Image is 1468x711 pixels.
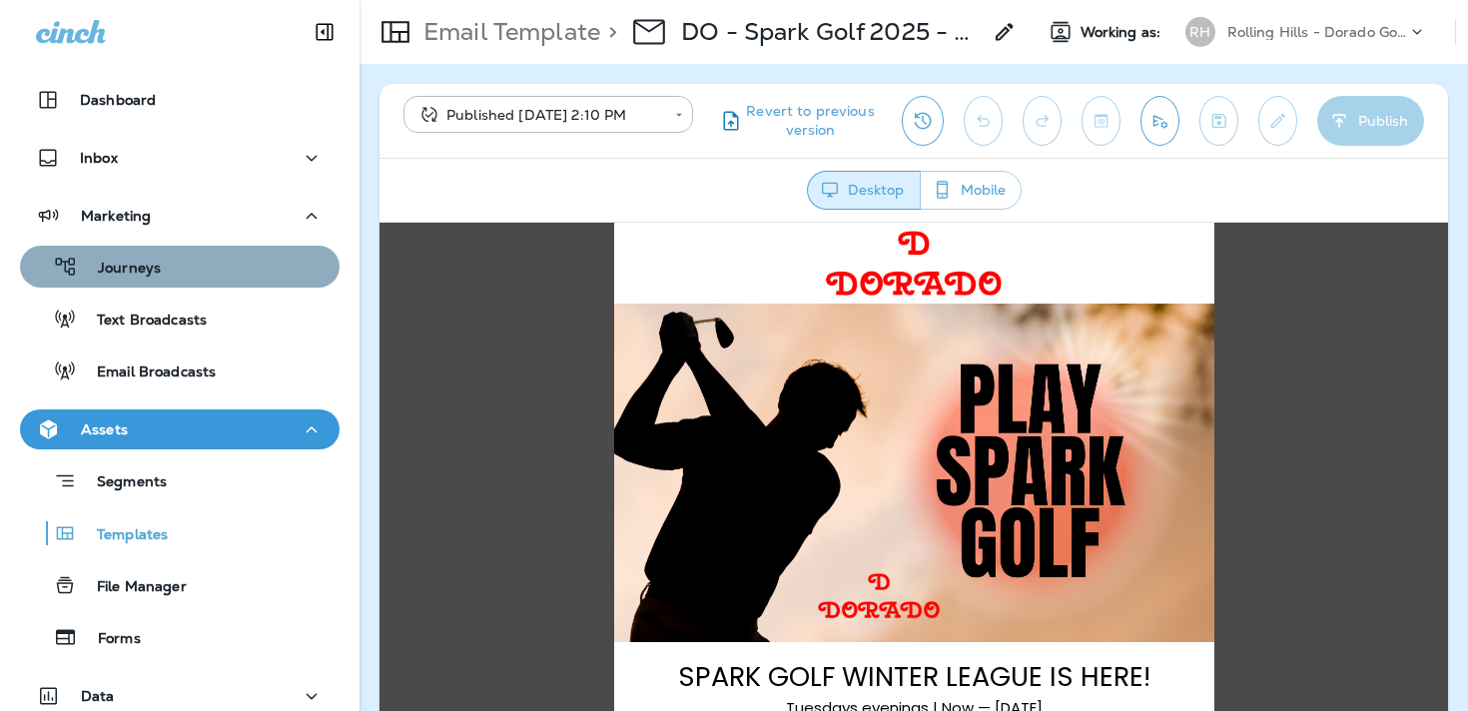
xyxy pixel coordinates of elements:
[20,196,340,236] button: Marketing
[20,512,340,554] button: Templates
[80,150,118,166] p: Inbox
[406,474,663,495] span: Tuesdays evenings | Now — [DATE]
[902,96,944,146] button: View Changelog
[415,17,600,47] p: Email Template
[807,171,921,210] button: Desktop
[20,409,340,449] button: Assets
[77,312,207,331] p: Text Broadcasts
[77,578,187,597] p: File Manager
[404,498,664,517] span: Start Times Vary Throughout The Season
[235,81,835,418] img: DO---Spark-Golf---NOV.---Blog-1.png
[81,208,151,224] p: Marketing
[20,138,340,178] button: Inbox
[20,350,340,391] button: Email Broadcasts
[302,529,767,550] span: Spark Golf leagues are designed for golfers who like a blend of
[77,473,167,493] p: Segments
[417,105,661,125] div: Published [DATE] 2:10 PM
[600,17,617,47] p: >
[297,12,353,52] button: Collapse Sidebar
[299,435,771,472] span: SPARK GOLF WINTER LEAGUE IS HERE!
[80,92,156,108] p: Dashboard
[681,17,981,47] p: DO - Spark Golf 2025 - Nov. (4)
[709,96,886,146] button: Revert to previous version
[20,246,340,288] button: Journeys
[81,688,115,704] p: Data
[1185,17,1215,47] div: RH
[743,102,878,140] span: Revert to previous version
[20,298,340,340] button: Text Broadcasts
[77,526,168,545] p: Templates
[20,459,340,502] button: Segments
[20,80,340,120] button: Dashboard
[78,260,161,279] p: Journeys
[1227,24,1407,40] p: Rolling Hills - Dorado Golf Courses
[81,421,128,437] p: Assets
[77,363,216,382] p: Email Broadcasts
[920,171,1022,210] button: Mobile
[1081,24,1165,41] span: Working as:
[78,630,141,649] p: Forms
[20,564,340,606] button: File Manager
[20,616,340,658] button: Forms
[1140,96,1179,146] button: Send test email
